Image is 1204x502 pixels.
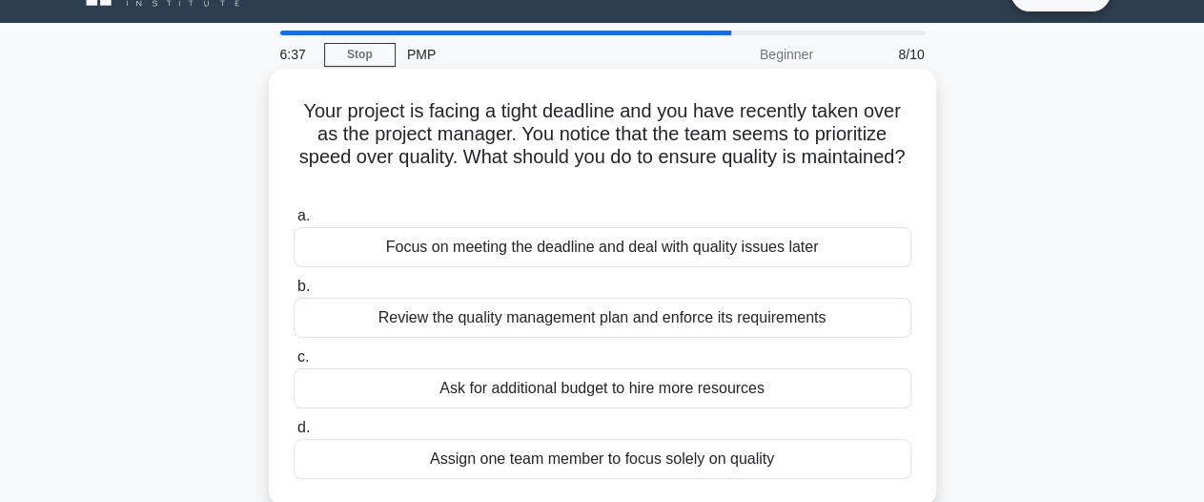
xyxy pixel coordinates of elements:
[297,278,310,294] span: b.
[658,35,825,73] div: Beginner
[297,348,309,365] span: c.
[294,439,911,479] div: Assign one team member to focus solely on quality
[269,35,324,73] div: 6:37
[294,227,911,267] div: Focus on meeting the deadline and deal with quality issues later
[396,35,658,73] div: PMP
[324,43,396,67] a: Stop
[294,368,911,408] div: Ask for additional budget to hire more resources
[297,419,310,435] span: d.
[292,99,913,193] h5: Your project is facing a tight deadline and you have recently taken over as the project manager. ...
[825,35,936,73] div: 8/10
[294,298,911,338] div: Review the quality management plan and enforce its requirements
[297,207,310,223] span: a.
